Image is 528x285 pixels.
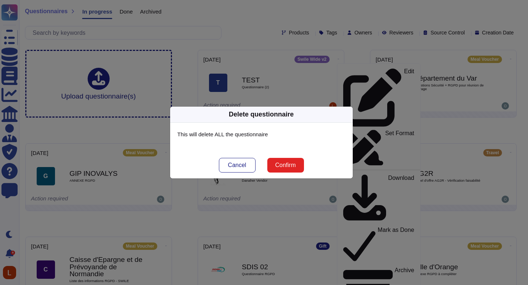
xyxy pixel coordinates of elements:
[177,130,345,139] p: This will delete ALL the questionnaire
[228,162,246,168] span: Cancel
[219,158,256,173] button: Cancel
[267,158,304,173] button: Confirm
[229,110,294,119] div: Delete questionnaire
[275,162,296,168] span: Confirm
